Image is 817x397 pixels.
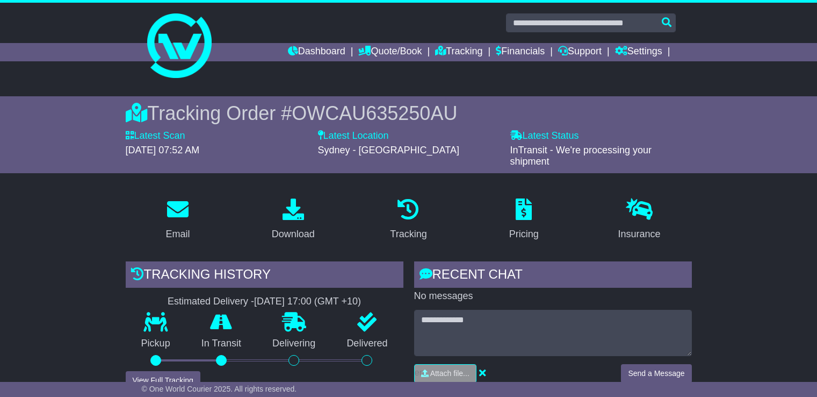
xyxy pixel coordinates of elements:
p: In Transit [186,338,257,350]
a: Dashboard [288,43,345,61]
a: Pricing [502,195,546,245]
span: OWCAU635250AU [292,102,457,124]
label: Latest Status [510,130,579,142]
a: Support [558,43,602,61]
a: Email [158,195,197,245]
p: Delivered [331,338,403,350]
a: Insurance [611,195,668,245]
div: [DATE] 17:00 (GMT +10) [254,296,361,308]
div: Insurance [618,227,661,242]
div: Pricing [509,227,539,242]
div: Estimated Delivery - [126,296,403,308]
div: Tracking [390,227,426,242]
div: RECENT CHAT [414,261,692,290]
a: Quote/Book [358,43,422,61]
a: Settings [615,43,662,61]
div: Email [165,227,190,242]
button: Send a Message [621,364,691,383]
label: Latest Scan [126,130,185,142]
span: [DATE] 07:52 AM [126,145,200,155]
span: © One World Courier 2025. All rights reserved. [142,385,297,393]
p: No messages [414,290,692,302]
span: Sydney - [GEOGRAPHIC_DATA] [318,145,459,155]
p: Pickup [126,338,186,350]
p: Delivering [257,338,331,350]
a: Tracking [383,195,433,245]
label: Latest Location [318,130,389,142]
div: Tracking history [126,261,403,290]
button: View Full Tracking [126,371,200,390]
span: InTransit - We're processing your shipment [510,145,652,167]
div: Tracking Order # [126,102,692,125]
a: Tracking [435,43,482,61]
a: Financials [496,43,545,61]
a: Download [265,195,322,245]
div: Download [272,227,315,242]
